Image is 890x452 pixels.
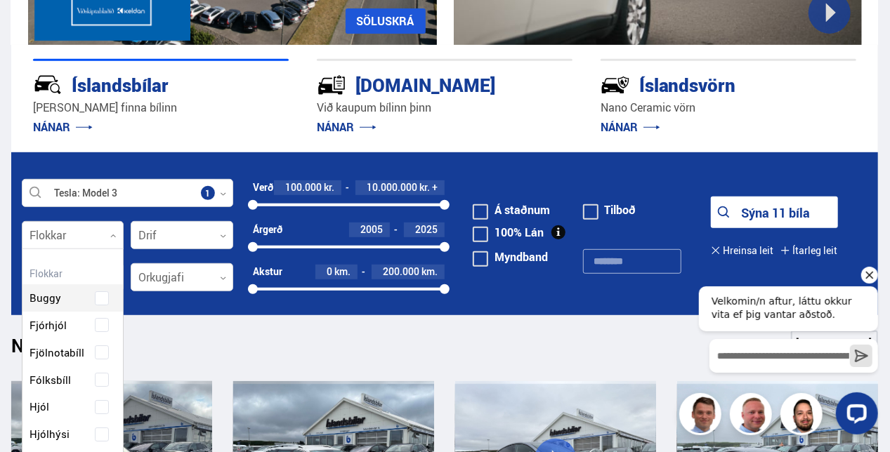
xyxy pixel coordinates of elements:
span: Fólksbíll [30,370,71,390]
img: -Svtn6bYgwAsiwNX.svg [601,70,630,100]
label: Myndband [473,251,548,262]
span: 2005 [360,222,383,236]
a: NÁNAR [33,119,93,135]
a: NÁNAR [601,119,660,135]
span: Hjól [30,397,49,417]
button: Ítarleg leit [780,234,837,266]
label: Á staðnum [473,204,550,215]
p: Nano Ceramic vörn [601,100,856,116]
iframe: LiveChat chat widget [688,261,884,446]
img: tr5P-W3DuiFaO7aO.svg [317,70,346,100]
div: Verð [253,182,273,193]
p: [PERSON_NAME] finna bílinn [33,100,289,116]
span: Fjölnotabíll [30,343,84,363]
label: Tilboð [583,204,636,215]
div: Árgerð [253,224,282,235]
a: NÁNAR [317,119,377,135]
img: FbJEzSuNWCJXmdc-.webp [681,395,724,437]
button: Sýna 11 bíla [711,197,838,228]
span: kr. [419,182,430,193]
img: JRvxyua_JYH6wB4c.svg [33,70,63,100]
span: 2025 [415,222,438,236]
span: Buggy [30,288,61,308]
span: km. [421,266,438,277]
span: Hjólhýsi [30,424,70,444]
span: Fjórhjól [30,315,67,335]
span: kr. [324,182,334,193]
span: 200.000 [383,265,419,278]
span: 100.000 [285,180,322,194]
div: [DOMAIN_NAME] [317,72,523,96]
span: 0 [327,265,332,278]
span: 10.000.000 [367,180,417,194]
div: Íslandsbílar [33,72,239,96]
p: Við kaupum bílinn þinn [317,100,572,116]
span: km. [334,266,351,277]
a: SÖLUSKRÁ [346,8,426,34]
span: + [432,182,438,193]
label: 100% Lán [473,227,544,238]
h1: Nýtt á skrá [11,335,124,364]
div: Akstur [253,266,282,277]
button: Hreinsa leit [711,234,773,266]
div: Íslandsvörn [601,72,806,96]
